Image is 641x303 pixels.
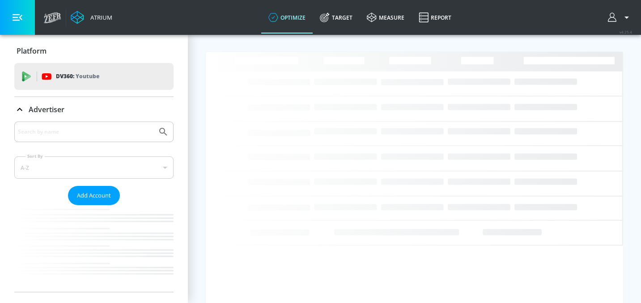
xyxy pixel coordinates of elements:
a: measure [360,1,412,34]
input: Search by name [18,126,153,138]
a: Report [412,1,458,34]
div: Atrium [87,13,112,21]
button: Add Account [68,186,120,205]
p: Platform [17,46,47,56]
div: DV360: Youtube [14,63,174,90]
span: Add Account [77,190,111,201]
div: Advertiser [14,122,174,292]
div: Platform [14,38,174,63]
a: Atrium [71,11,112,24]
a: Target [313,1,360,34]
p: DV360: [56,72,99,81]
div: A-Z [14,156,174,179]
span: v 4.25.4 [620,29,632,34]
label: Sort By [25,153,45,159]
p: Youtube [76,72,99,81]
div: Advertiser [14,97,174,122]
nav: list of Advertiser [14,205,174,292]
p: Advertiser [29,105,64,114]
a: optimize [261,1,313,34]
